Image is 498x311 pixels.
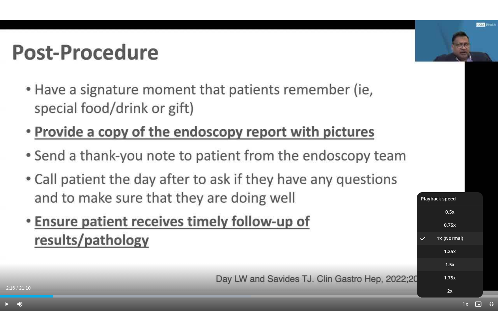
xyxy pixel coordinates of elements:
span: 1.5x [445,261,455,268]
span: 2:16 [6,285,15,291]
button: Playback Rate [458,298,472,311]
button: Enable picture-in-picture mode [472,298,485,311]
span: / [16,285,18,291]
button: Exit Fullscreen [485,298,498,311]
span: 1.75x [444,274,456,281]
span: 21:10 [19,285,31,291]
button: Mute [13,298,26,311]
span: 0.75x [444,222,456,228]
span: 0.5x [445,209,455,215]
span: 2x [447,288,453,294]
span: 1.25x [444,248,456,255]
span: 1x [437,235,442,242]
